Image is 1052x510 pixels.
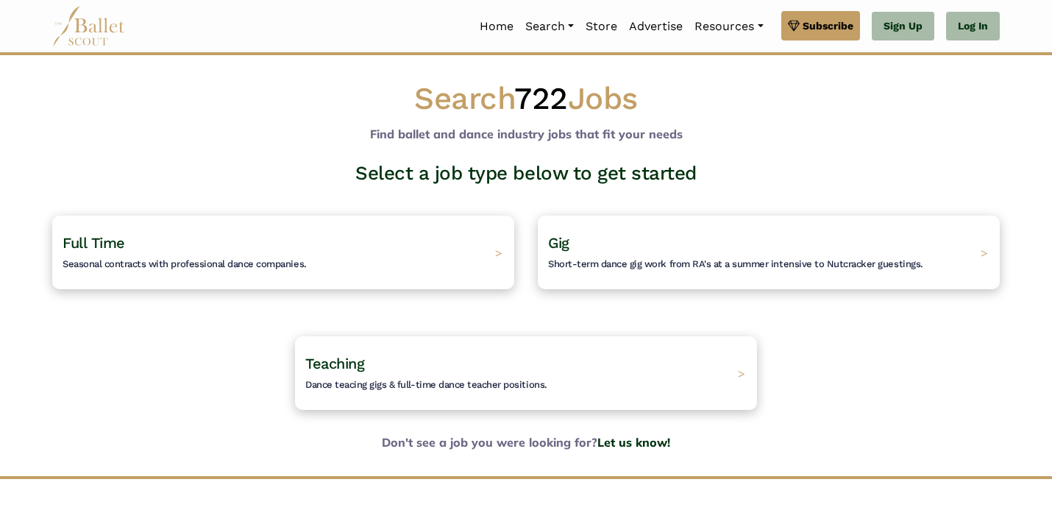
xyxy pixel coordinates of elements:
[803,18,853,34] span: Subscribe
[63,258,307,269] span: Seasonal contracts with professional dance companies.
[519,11,580,42] a: Search
[305,379,547,390] span: Dance teacing gigs & full-time dance teacher positions.
[548,258,923,269] span: Short-term dance gig work from RA's at a summer intensive to Nutcracker guestings.
[370,127,683,141] b: Find ballet and dance industry jobs that fit your needs
[872,12,934,41] a: Sign Up
[689,11,769,42] a: Resources
[788,18,800,34] img: gem.svg
[63,234,125,252] span: Full Time
[538,216,1000,289] a: GigShort-term dance gig work from RA's at a summer intensive to Nutcracker guestings. >
[738,366,745,380] span: >
[514,80,568,116] span: 722
[40,433,1012,453] b: Don't see a job you were looking for?
[548,234,569,252] span: Gig
[580,11,623,42] a: Store
[295,336,757,410] a: TeachingDance teacing gigs & full-time dance teacher positions. >
[40,161,1012,186] h3: Select a job type below to get started
[597,435,670,450] a: Let us know!
[52,216,514,289] a: Full TimeSeasonal contracts with professional dance companies. >
[981,245,988,260] span: >
[623,11,689,42] a: Advertise
[946,12,1000,41] a: Log In
[474,11,519,42] a: Home
[305,355,364,372] span: Teaching
[781,11,860,40] a: Subscribe
[52,79,1000,119] h1: Search Jobs
[495,245,502,260] span: >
